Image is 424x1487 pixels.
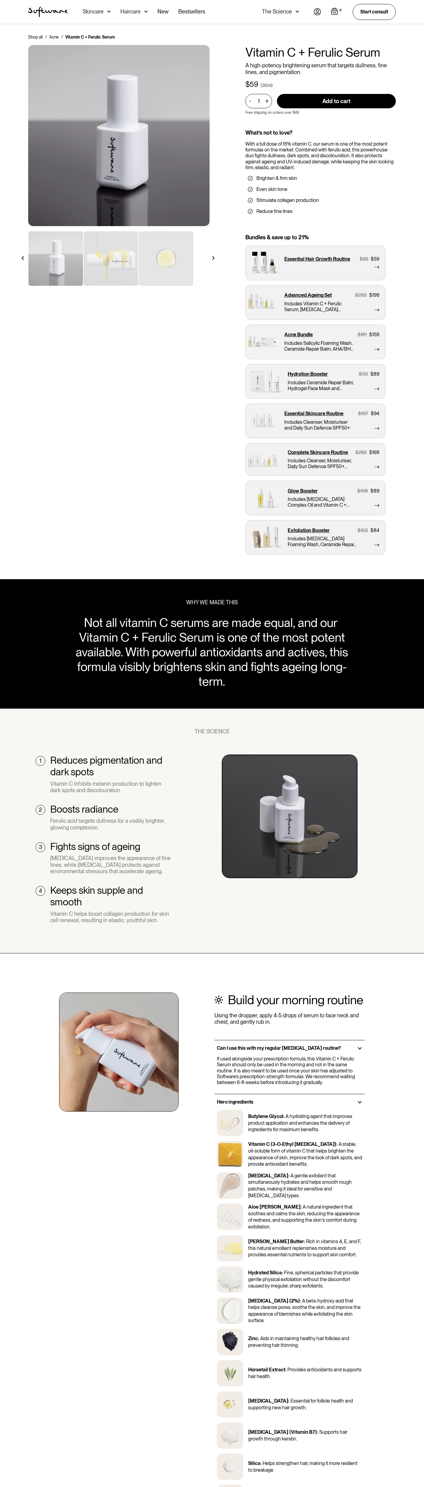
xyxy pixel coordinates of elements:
div: 89 [373,488,379,494]
div: Bundles & save up to 21% [245,234,396,241]
div: 2 [39,807,42,813]
p: Using the dropper, apply 4-5 drops of serum to face neck and chest, and gently rub in. [214,1012,365,1025]
div: 94 [374,411,379,416]
div: Ferulic acid targets dullness for a visibly brighter, glowing complexion. [50,818,171,831]
a: Advanced Ageing Set$282$199Includes Vitamin C + Ferulic Serum, [MEDICAL_DATA] Complex Oil, Salicy... [245,285,386,320]
p: Provides antioxidants and supports hair health. [248,1367,362,1379]
a: Open cart [331,8,343,16]
div: $ [370,527,373,533]
div: / [61,34,63,40]
div: 169 [372,449,379,455]
div: WHY WE MADE THIS [186,599,238,606]
div: 0 [338,8,343,13]
a: Essential Skincare Routine$107$94Includes Cleanser, Moisturiser and Daily Sun Defence SPF50+ [245,404,386,438]
p: Glow Booster [288,488,318,494]
div: Haircare [120,9,141,15]
a: Shop all [28,34,43,40]
p: : [260,1460,262,1466]
li: Stimulate collagen production [248,197,393,203]
div: 107 [361,411,368,416]
p: A hydrating agent that improves product application and enhances the delivery of ingredients for ... [248,1113,352,1132]
div: With a full dose of 15% vitamin C, our serum is one of the most potent formulas on the market. Co... [245,141,396,170]
img: arrow down [144,9,148,15]
div: 4 [39,888,42,894]
p: Aloe [PERSON_NAME] [248,1204,301,1210]
p: Aids in maintaining healthy hair follicles and preventing hair thinning. [248,1336,349,1348]
input: Add to cart [277,94,396,108]
img: arrow right [211,256,215,260]
div: $ [370,488,373,494]
div: $ [358,411,361,416]
div: $ [358,332,361,337]
div: 89 [373,371,379,377]
a: Hydration Booster$113$89Includes Ceramide Repair Balm, Hydrogel Face Mask and Hyaluronic Complex ... [245,364,386,399]
div: / [45,34,47,40]
img: arrow left [21,256,25,260]
div: (30ml) [261,82,273,88]
div: - [249,98,253,104]
p: Includes Cleanser, Moisturiser, Daily Sun Defence SPF50+ Vitamin C + Ferulic Serum, [MEDICAL_DATA... [288,458,357,469]
p: : [282,1270,283,1276]
a: Acne [49,34,59,40]
div: $ [371,256,374,262]
div: [MEDICAL_DATA] improves the appearance of fine lines, while [MEDICAL_DATA] protects against envir... [50,855,171,875]
div: 113 [362,371,368,377]
h3: Keeps skin supple and smooth [50,885,171,908]
img: Software Logo [28,7,68,17]
div: Skincare [83,9,104,15]
p: : [258,1336,259,1341]
a: Complete Skincare Routine$262$169Includes Cleanser, Moisturiser, Daily Sun Defence SPF50+ Vitamin... [245,443,386,476]
div: $ [355,449,358,455]
h1: Vitamin C + Ferulic Serum [245,45,396,60]
p: Helps strengthen hair, making it more resilient to breakage. [248,1460,358,1473]
div: 102 [361,527,368,533]
p: Includes Vitamin C + Ferulic Serum, [MEDICAL_DATA] Complex Oil, Salicylic Foaming Wash, Ceramide ... [284,301,354,312]
div: 59 [250,80,258,89]
p: : [288,1173,290,1179]
p: Essential for follicle health and supporting new hair growth. [248,1398,353,1411]
p: [MEDICAL_DATA] [248,1173,288,1179]
p: If used alongside your prescription formula, this Vitamin C + Ferulic Serum should only be used i... [217,1056,362,1085]
a: Acne Bundle$181$159Includes Salicylic Foaming Wash, Ceramide Repair Balm, AHA/BHA Pimple Patches,... [245,325,386,359]
div: 59 [374,256,379,262]
div: Vitamin C inhibits melanin production to lighten dark spots and discolouration. [50,781,171,794]
p: Supports hair growth through keratin. [248,1429,347,1442]
p: Essential Hair Growth Routine [284,256,350,262]
strong: Can I use this with my regular [MEDICAL_DATA] routine? [217,1045,341,1051]
div: $ [355,292,358,298]
p: Fine, spherical particles that provide gentle physical exfoliation without the discomfort caused ... [248,1270,359,1289]
p: : [336,1141,338,1147]
p: Free shipping on orders over $49 [245,110,299,115]
p: : [283,1113,285,1119]
p: : [288,1398,290,1404]
p: [MEDICAL_DATA] [248,1398,288,1404]
p: Vitamin C (3-O-Ethyl [MEDICAL_DATA]) [248,1141,336,1147]
div: $ [357,488,360,494]
div: 1 [40,758,41,764]
p: Includes Salicylic Foaming Wash, Ceramide Repair Balm, AHA/BHA Pimple Patches, Acne Supplement [284,340,354,352]
p: Rich in vitamins A, E, and F, this natural emollient replenishes moisture and provides essential ... [248,1239,361,1258]
div: Vitamin C + Ferulic Serum [65,34,115,40]
a: Glow Booster$108$89Includes [MEDICAL_DATA] Complex Oil and Vitamin C + Ferulic Serum [245,481,386,515]
p: Exfoliation Booster [288,527,330,533]
p: Hydration Booster [288,371,328,377]
p: [PERSON_NAME] Butter [248,1239,304,1244]
div: 159 [372,332,379,337]
div: + [263,98,270,105]
p: : [304,1239,305,1244]
p: Silica [248,1460,260,1466]
a: Start consult [353,4,396,20]
p: [MEDICAL_DATA] (2%) [248,1298,300,1304]
div: $ [358,527,361,533]
div: $ [359,371,362,377]
div: $ [369,292,372,298]
div: Not all vitamin C serums are made equal, and our Vitamin C + Ferulic Serum is one of the most pot... [66,615,357,689]
div: 181 [361,332,367,337]
div: $ [360,256,363,262]
h2: Build your morning routine [228,993,363,1007]
h2: THE SCIENCE [195,728,230,735]
p: Hydrated Silica [248,1270,282,1276]
img: Ceramide Moisturiser [28,45,210,226]
p: Zinc [248,1336,258,1341]
p: Butylene Glycol [248,1113,283,1119]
